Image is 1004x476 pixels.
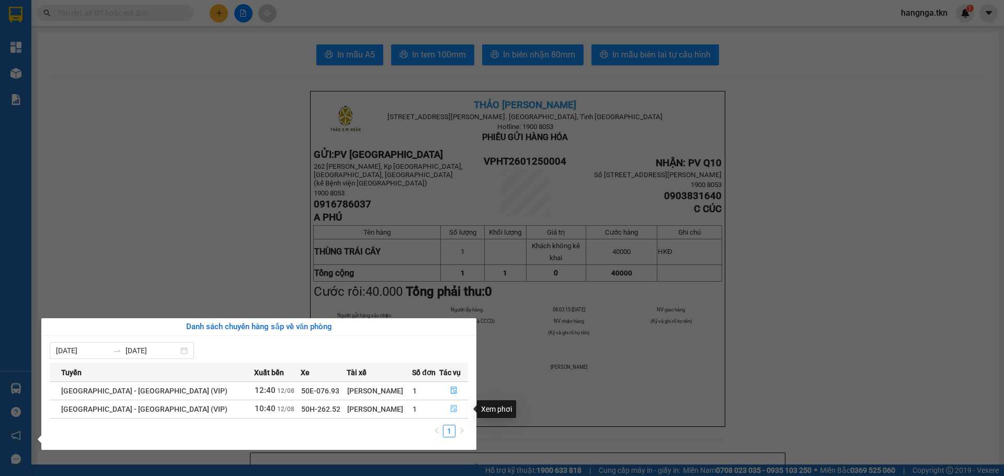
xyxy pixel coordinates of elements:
[413,405,417,413] span: 1
[61,405,227,413] span: [GEOGRAPHIC_DATA] - [GEOGRAPHIC_DATA] (VIP)
[113,346,121,355] span: to
[301,387,339,395] span: 50E-076.93
[50,321,468,333] div: Danh sách chuyến hàng sắp về văn phòng
[61,387,227,395] span: [GEOGRAPHIC_DATA] - [GEOGRAPHIC_DATA] (VIP)
[347,403,412,415] div: [PERSON_NAME]
[459,427,465,434] span: right
[255,386,276,395] span: 12:40
[56,345,109,356] input: Từ ngày
[254,367,284,378] span: Xuất bến
[301,367,310,378] span: Xe
[450,387,458,395] span: file-done
[433,427,440,434] span: left
[347,367,367,378] span: Tài xế
[301,405,340,413] span: 50H-262.52
[439,367,461,378] span: Tác vụ
[277,405,294,413] span: 12/08
[443,425,455,437] li: 1
[440,382,467,399] button: file-done
[412,367,436,378] span: Số đơn
[477,400,516,418] div: Xem phơi
[450,405,458,413] span: file-done
[440,401,467,417] button: file-done
[443,425,455,437] a: 1
[413,387,417,395] span: 1
[455,425,468,437] li: Next Page
[455,425,468,437] button: right
[125,345,178,356] input: Đến ngày
[430,425,443,437] li: Previous Page
[113,346,121,355] span: swap-right
[255,404,276,413] span: 10:40
[430,425,443,437] button: left
[61,367,82,378] span: Tuyến
[347,385,412,397] div: [PERSON_NAME]
[277,387,294,394] span: 12/08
